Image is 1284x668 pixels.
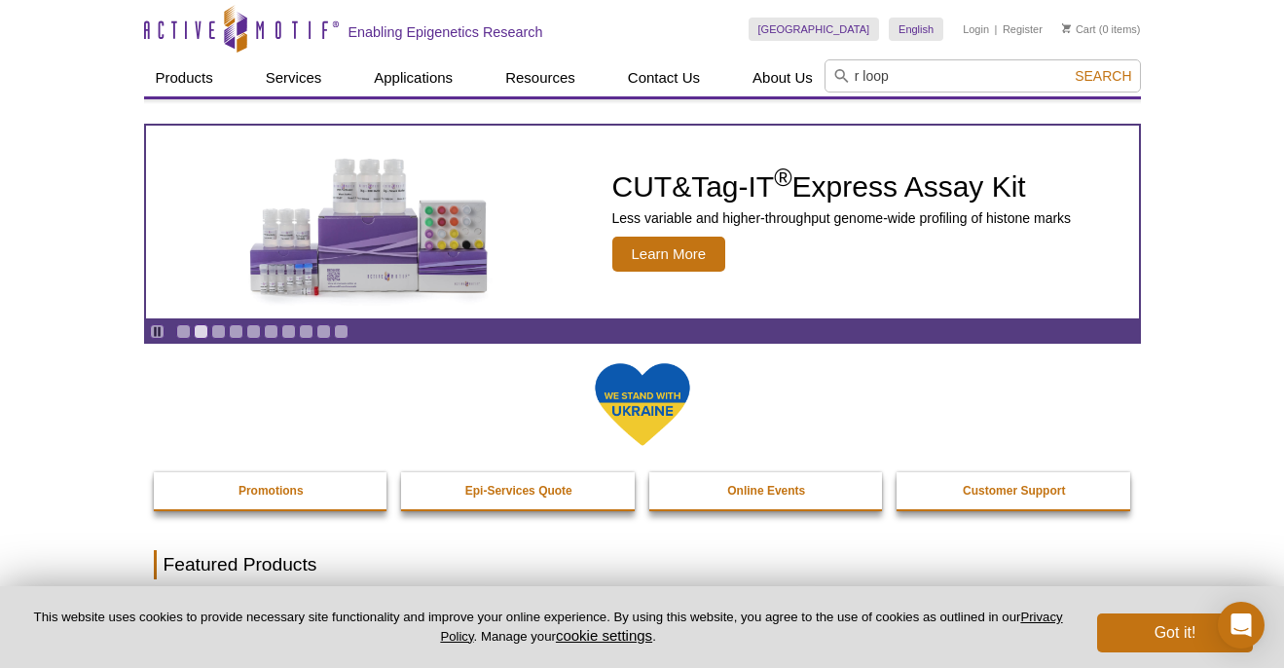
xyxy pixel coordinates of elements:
a: Contact Us [616,59,712,96]
button: cookie settings [556,627,652,644]
a: Toggle autoplay [150,324,165,339]
li: | [995,18,998,41]
span: Learn More [612,237,726,272]
a: Applications [362,59,464,96]
a: Customer Support [897,472,1132,509]
a: Go to slide 4 [229,324,243,339]
a: Go to slide 9 [316,324,331,339]
a: Products [144,59,225,96]
a: About Us [741,59,825,96]
a: Go to slide 8 [299,324,313,339]
img: We Stand With Ukraine [594,361,691,448]
a: Go to slide 6 [264,324,278,339]
a: Promotions [154,472,389,509]
a: Go to slide 7 [281,324,296,339]
a: Online Events [649,472,885,509]
button: Got it! [1097,613,1253,652]
a: Privacy Policy [440,610,1062,643]
li: (0 items) [1062,18,1141,41]
strong: Customer Support [963,484,1065,498]
h2: Enabling Epigenetics Research [349,23,543,41]
a: Go to slide 10 [334,324,349,339]
sup: ® [774,164,791,191]
a: Go to slide 1 [176,324,191,339]
p: Less variable and higher-throughput genome-wide profiling of histone marks [612,209,1072,227]
img: Your Cart [1062,23,1071,33]
div: Open Intercom Messenger [1218,602,1265,649]
a: Login [963,22,989,36]
a: Epi-Services Quote [401,472,637,509]
img: CUT&Tag-IT Express Assay Kit [208,115,530,329]
a: Services [254,59,334,96]
a: [GEOGRAPHIC_DATA] [749,18,880,41]
a: Resources [494,59,587,96]
a: Register [1003,22,1043,36]
a: English [889,18,943,41]
article: CUT&Tag-IT Express Assay Kit [146,126,1139,318]
a: Go to slide 5 [246,324,261,339]
input: Keyword, Cat. No. [825,59,1141,93]
a: Cart [1062,22,1096,36]
span: Search [1075,68,1131,84]
strong: Epi-Services Quote [465,484,572,498]
button: Search [1069,67,1137,85]
h2: CUT&Tag-IT Express Assay Kit [612,172,1072,202]
strong: Promotions [238,484,304,498]
a: Go to slide 2 [194,324,208,339]
h2: Featured Products [154,550,1131,579]
a: CUT&Tag-IT Express Assay Kit CUT&Tag-IT®Express Assay Kit Less variable and higher-throughput gen... [146,126,1139,318]
strong: Online Events [727,484,805,498]
p: This website uses cookies to provide necessary site functionality and improve your online experie... [31,609,1065,646]
a: Go to slide 3 [211,324,226,339]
